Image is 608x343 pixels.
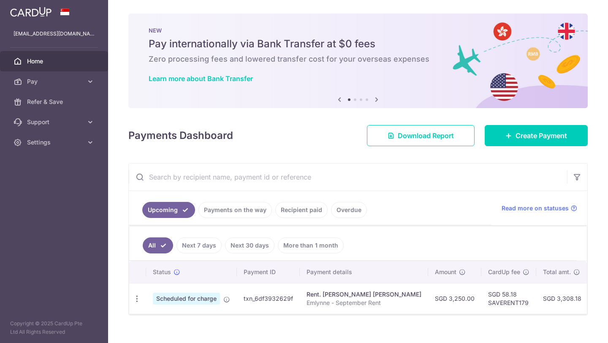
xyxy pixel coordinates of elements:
[128,128,233,143] h4: Payments Dashboard
[198,202,272,218] a: Payments on the way
[300,261,428,283] th: Payment details
[307,299,421,307] p: Emlynne - September Rent
[27,138,83,147] span: Settings
[27,98,83,106] span: Refer & Save
[435,268,456,276] span: Amount
[142,202,195,218] a: Upcoming
[237,283,300,314] td: txn_6df3932629f
[485,125,588,146] a: Create Payment
[516,131,567,141] span: Create Payment
[149,37,567,51] h5: Pay internationally via Bank Transfer at $0 fees
[129,163,567,191] input: Search by recipient name, payment id or reference
[278,237,344,253] a: More than 1 month
[543,268,571,276] span: Total amt.
[428,283,481,314] td: SGD 3,250.00
[331,202,367,218] a: Overdue
[14,30,95,38] p: [EMAIL_ADDRESS][DOMAIN_NAME]
[149,74,253,83] a: Learn more about Bank Transfer
[149,54,567,64] h6: Zero processing fees and lowered transfer cost for your overseas expenses
[143,237,173,253] a: All
[27,118,83,126] span: Support
[153,268,171,276] span: Status
[367,125,475,146] a: Download Report
[128,14,588,108] img: Bank transfer banner
[502,204,569,212] span: Read more on statuses
[27,57,83,65] span: Home
[237,261,300,283] th: Payment ID
[153,293,220,305] span: Scheduled for charge
[488,268,520,276] span: CardUp fee
[554,318,600,339] iframe: Opens a widget where you can find more information
[225,237,274,253] a: Next 30 days
[481,283,536,314] td: SGD 58.18 SAVERENT179
[27,77,83,86] span: Pay
[398,131,454,141] span: Download Report
[149,27,567,34] p: NEW
[176,237,222,253] a: Next 7 days
[536,283,588,314] td: SGD 3,308.18
[10,7,52,17] img: CardUp
[307,290,421,299] div: Rent. [PERSON_NAME] [PERSON_NAME]
[275,202,328,218] a: Recipient paid
[502,204,577,212] a: Read more on statuses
